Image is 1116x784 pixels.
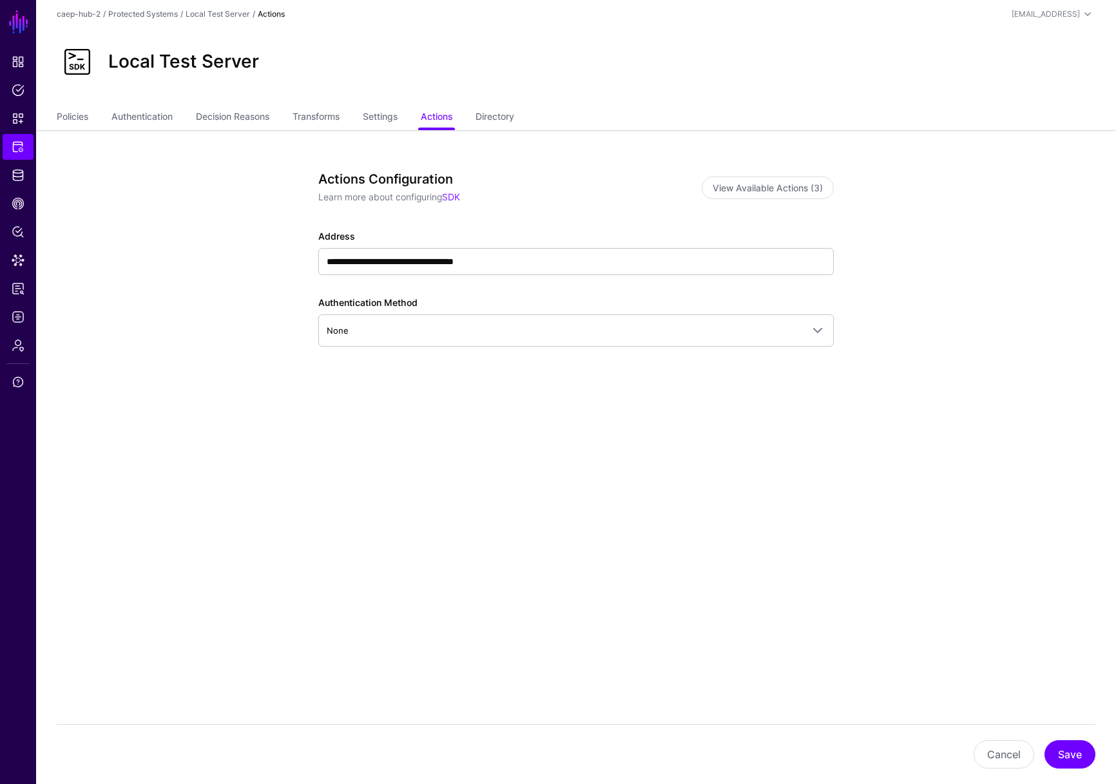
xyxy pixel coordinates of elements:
span: Support [12,376,24,388]
label: Address [318,229,355,243]
div: [EMAIL_ADDRESS] [1012,8,1080,20]
a: Dashboard [3,49,34,75]
span: Protected Systems [12,140,24,153]
a: Protected Systems [3,134,34,160]
a: SDK [442,191,460,202]
a: Policies [3,77,34,103]
span: Data Lens [12,254,24,267]
button: Cancel [974,740,1034,769]
a: Decision Reasons [196,106,269,130]
a: Policy Lens [3,219,34,245]
h2: Local Test Server [108,51,259,73]
a: Transforms [293,106,340,130]
a: SGNL [8,8,30,36]
h3: Actions Configuration [318,171,691,187]
div: / [250,8,258,20]
a: Data Lens [3,247,34,273]
div: / [101,8,108,20]
a: caep-hub-2 [57,9,101,19]
span: Admin [12,339,24,352]
span: CAEP Hub [12,197,24,210]
img: svg+xml;base64,PHN2ZyB3aWR0aD0iNjQiIGhlaWdodD0iNjQiIHZpZXdCb3g9IjAgMCA2NCA2NCIgZmlsbD0ibm9uZSIgeG... [57,41,98,82]
button: View Available Actions (3) [702,177,834,199]
p: Learn more about configuring [318,190,691,204]
a: Snippets [3,106,34,131]
div: / [178,8,186,20]
span: Snippets [12,112,24,125]
span: Reports [12,282,24,295]
a: Protected Systems [108,9,178,19]
span: Policies [12,84,24,97]
span: Identity Data Fabric [12,169,24,182]
span: Policy Lens [12,225,24,238]
a: Authentication [111,106,173,130]
a: Policies [57,106,88,130]
span: Dashboard [12,55,24,68]
a: Directory [476,106,514,130]
button: Save [1044,740,1095,769]
span: Logs [12,311,24,323]
a: Actions [421,106,452,130]
a: Logs [3,304,34,330]
a: Admin [3,332,34,358]
a: Identity Data Fabric [3,162,34,188]
a: CAEP Hub [3,191,34,216]
strong: Actions [258,9,285,19]
a: Reports [3,276,34,301]
a: Settings [363,106,398,130]
a: Local Test Server [186,9,250,19]
label: Authentication Method [318,296,418,309]
span: None [327,325,349,336]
